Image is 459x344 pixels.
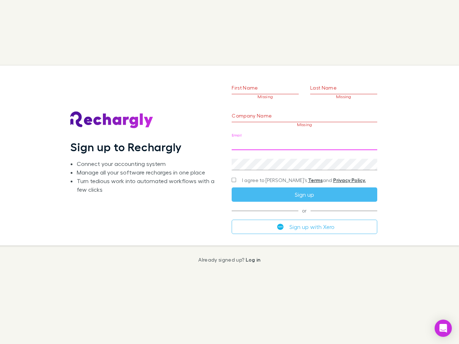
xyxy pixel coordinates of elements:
label: Email [232,133,241,138]
a: Log in [246,257,261,263]
a: Privacy Policy. [333,177,366,183]
img: Xero's logo [277,224,284,230]
span: I agree to [PERSON_NAME]’s and [242,177,366,184]
h1: Sign up to Rechargly [70,140,182,154]
p: Missing [232,122,377,127]
li: Connect your accounting system [77,159,220,168]
button: Sign up [232,187,377,202]
p: Missing [232,94,299,99]
div: Open Intercom Messenger [435,320,452,337]
img: Rechargly's Logo [70,111,153,129]
li: Manage all your software recharges in one place [77,168,220,177]
button: Sign up with Xero [232,220,377,234]
p: Missing [310,94,377,99]
a: Terms [308,177,323,183]
p: Already signed up? [198,257,260,263]
li: Turn tedious work into automated workflows with a few clicks [77,177,220,194]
